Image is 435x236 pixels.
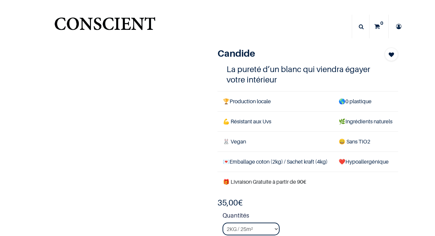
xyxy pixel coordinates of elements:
td: Ingrédients naturels [333,111,398,131]
td: ❤️Hypoallergénique [333,152,398,172]
td: ans TiO2 [333,131,398,152]
h4: La pureté d’un blanc qui viendra égayer votre intérieur [227,64,389,85]
span: 🌎 [339,98,345,105]
img: Conscient [53,13,157,40]
span: 🌿 [339,118,345,125]
span: Add to wishlist [389,51,394,59]
b: € [217,198,243,208]
h1: Candide [217,48,371,59]
span: 🏆 [223,98,230,105]
sup: 0 [379,20,385,26]
span: 💌 [223,158,230,165]
td: Production locale [217,91,333,111]
span: 💪 Résistant aux Uvs [223,118,271,125]
span: 😄 S [339,138,349,145]
a: Logo of Conscient [53,13,157,40]
button: Add to wishlist [385,48,398,61]
a: 0 [370,15,388,38]
span: 🐰 Vegan [223,138,246,145]
td: Emballage coton (2kg) / Sachet kraft (4kg) [217,152,333,172]
span: 35,00 [217,198,238,208]
strong: Quantités [223,211,398,223]
font: 🎁 Livraison Gratuite à partir de 90€ [223,178,306,185]
td: 0 plastique [333,91,398,111]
